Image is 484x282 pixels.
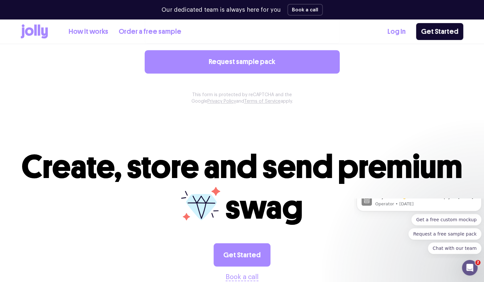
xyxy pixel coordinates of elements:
p: Our dedicated team is always here for you [162,6,281,14]
button: Quick reply: Chat with our team [74,44,127,56]
a: Get Started [416,23,463,40]
a: Terms of Service [244,99,281,104]
a: Log In [387,26,406,37]
button: Book a call [226,272,258,282]
button: Request sample pack [145,50,340,73]
p: Message from Operator, sent 2w ago [21,3,123,8]
p: This form is protected by reCAPTCHA and the Google and apply. [180,92,305,105]
span: Create, store and send premium [21,147,463,186]
button: Book a call [287,4,323,16]
a: Privacy Policy [207,99,236,104]
span: swag [225,187,303,227]
iframe: Intercom notifications message [354,199,484,258]
div: Quick reply options [3,15,127,56]
span: 2 [475,260,480,265]
iframe: Intercom live chat [462,260,477,276]
span: Request sample pack [209,58,275,65]
button: Quick reply: Request a free sample pack [54,30,127,41]
a: Get Started [214,243,270,266]
a: How it works [69,26,108,37]
button: Quick reply: Get a free custom mockup [57,15,127,27]
a: Order a free sample [119,26,181,37]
